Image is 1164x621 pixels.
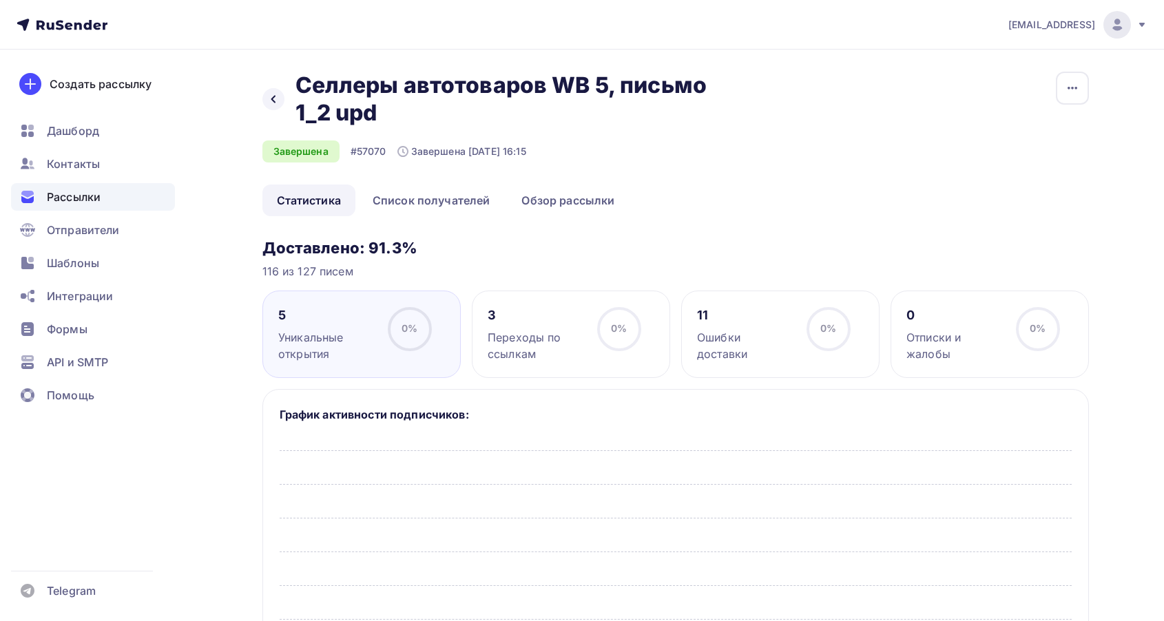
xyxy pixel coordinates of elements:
a: Список получателей [358,185,505,216]
span: Рассылки [47,189,101,205]
div: 116 из 127 писем [262,263,1089,280]
div: Завершена [DATE] 16:15 [397,145,526,158]
div: Завершена [262,140,340,162]
span: Контакты [47,156,100,172]
span: Интеграции [47,288,113,304]
span: Telegram [47,582,96,599]
div: 11 [697,307,794,324]
div: Ошибки доставки [697,329,794,362]
a: [EMAIL_ADDRESS] [1008,11,1147,39]
span: [EMAIL_ADDRESS] [1008,18,1095,32]
div: Создать рассылку [50,76,152,92]
span: Отправители [47,222,120,238]
a: Контакты [11,150,175,178]
a: Дашборд [11,117,175,145]
div: Отписки и жалобы [906,329,1004,362]
h5: График активности подписчиков: [280,406,1072,423]
span: Шаблоны [47,255,99,271]
span: 0% [402,322,417,334]
div: Уникальные открытия [278,329,375,362]
a: Обзор рассылки [507,185,629,216]
a: Рассылки [11,183,175,211]
h2: Селлеры автотоваров WB 5, письмо 1_2 upd [295,72,711,127]
span: Помощь [47,387,94,403]
div: 3 [488,307,585,324]
a: Отправители [11,216,175,244]
span: API и SMTP [47,354,108,370]
div: 0 [906,307,1004,324]
div: Переходы по ссылкам [488,329,585,362]
span: 0% [820,322,836,334]
a: Статистика [262,185,355,216]
a: Шаблоны [11,249,175,277]
span: Дашборд [47,123,99,139]
span: 0% [611,322,627,334]
h3: Доставлено: 91.3% [262,238,1089,257]
div: #57070 [351,145,386,158]
a: Формы [11,315,175,343]
div: 5 [278,307,375,324]
span: Формы [47,321,87,337]
span: 0% [1030,322,1046,334]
